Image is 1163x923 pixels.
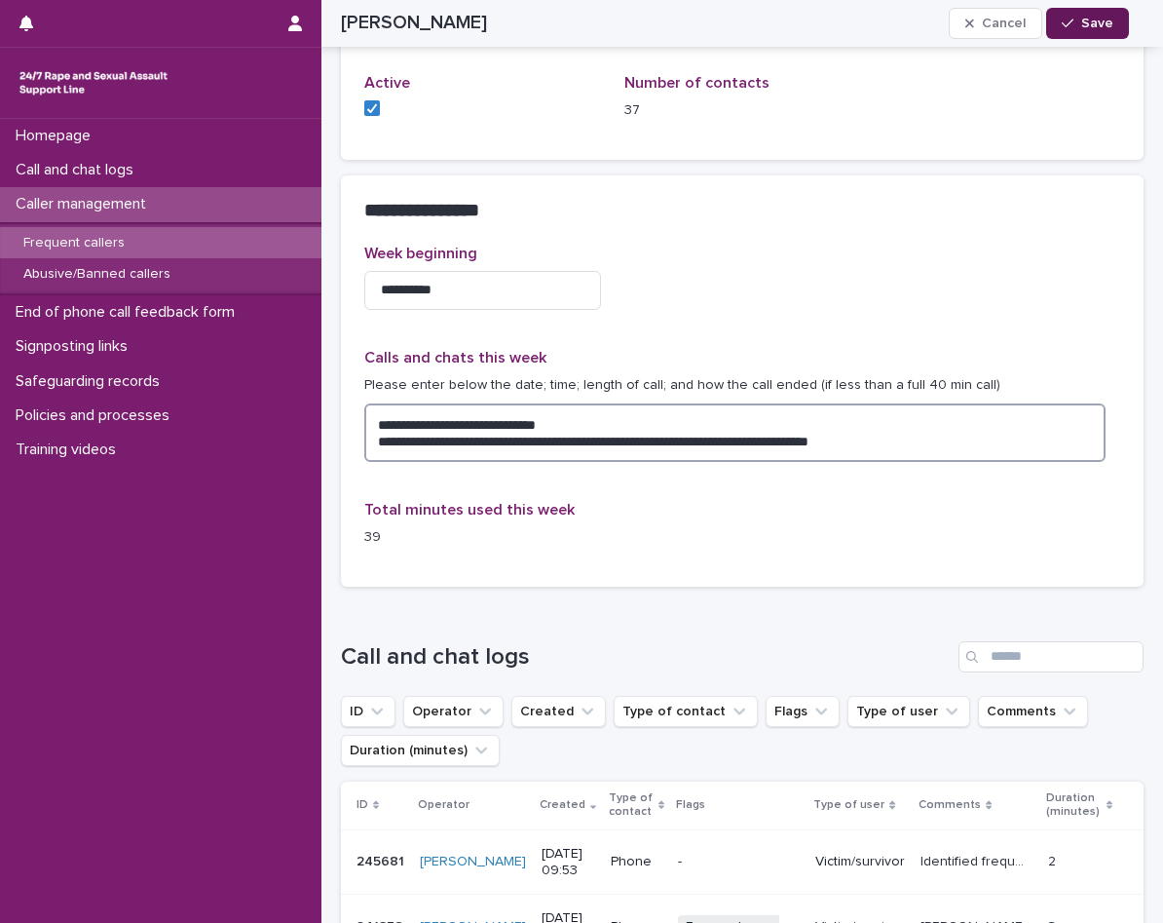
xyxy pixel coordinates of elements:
button: Duration (minutes) [341,735,500,766]
p: Policies and processes [8,406,185,425]
span: Active [364,75,410,91]
p: Training videos [8,441,131,459]
span: Cancel [982,17,1026,30]
p: Homepage [8,127,106,145]
p: Flags [676,794,705,816]
span: Total minutes used this week [364,502,575,518]
span: Week beginning [364,246,477,261]
span: Save [1081,17,1113,30]
p: [DATE] 09:53 [542,846,595,879]
button: Type of user [847,696,970,727]
p: Type of user [813,794,884,816]
button: Operator [403,696,504,727]
p: Duration (minutes) [1046,788,1102,824]
p: Call and chat logs [8,161,149,179]
span: Calls and chats this week [364,350,546,365]
p: 245681 [356,850,408,870]
p: Caller management [8,195,162,213]
p: Identified frequent user - John was reminded he had already used his 2 calls this week and operat... [920,850,1035,870]
span: Number of contacts [624,75,769,91]
p: ID [356,794,368,816]
p: - [678,854,800,870]
p: Safeguarding records [8,372,175,391]
p: Frequent callers [8,235,140,251]
button: ID [341,696,395,727]
p: Comments [919,794,981,816]
p: 2 [1048,850,1060,870]
p: Type of contact [609,788,654,824]
p: Created [540,794,585,816]
h1: Call and chat logs [341,643,951,672]
p: Victim/survivor [815,854,905,870]
p: 39 [364,527,601,548]
img: rhQMoQhaT3yELyF149Cw [16,63,171,102]
h2: [PERSON_NAME] [341,12,487,34]
button: Created [511,696,606,727]
button: Type of contact [614,696,758,727]
p: Operator [418,794,469,816]
button: Comments [978,696,1088,727]
button: Flags [766,696,840,727]
p: Phone [611,854,662,870]
p: 37 [624,100,861,121]
p: End of phone call feedback form [8,303,250,322]
p: Signposting links [8,337,143,356]
input: Search [958,641,1144,673]
tr: 245681245681 [PERSON_NAME] [DATE] 09:53Phone-Victim/survivorIdentified frequent user - [PERSON_NA... [341,829,1144,895]
button: Cancel [949,8,1042,39]
p: Please enter below the date; time; length of call; and how the call ended (if less than a full 40... [364,375,1120,396]
a: [PERSON_NAME] [420,854,526,870]
button: Save [1046,8,1129,39]
p: Abusive/Banned callers [8,266,186,283]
